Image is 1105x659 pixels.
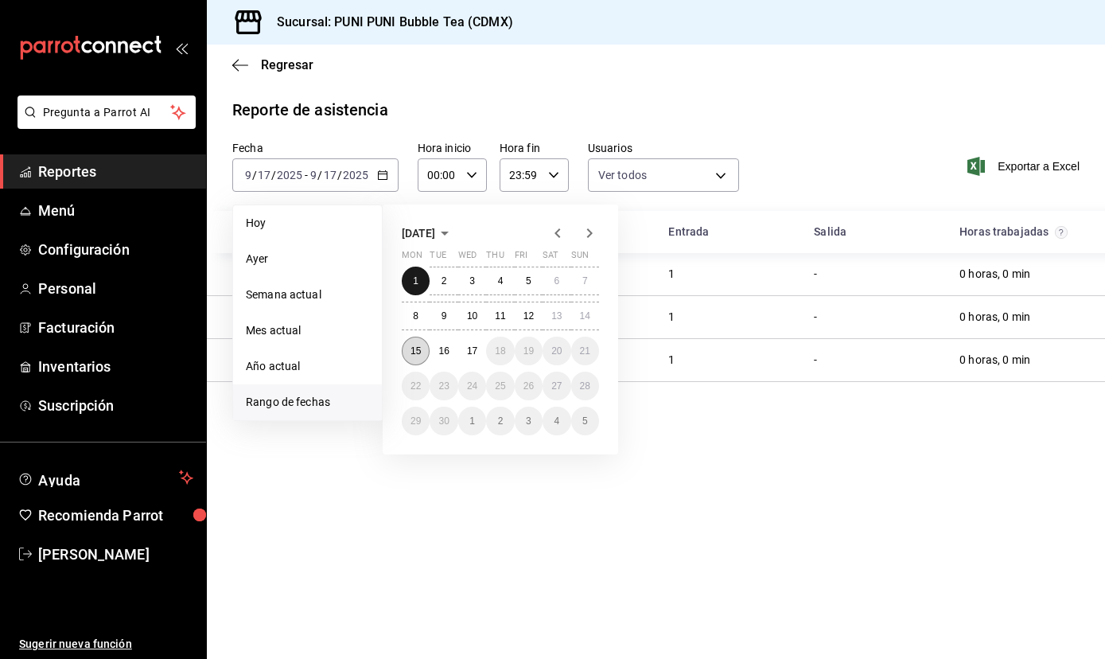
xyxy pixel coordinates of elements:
[246,215,369,232] span: Hoy
[271,169,276,181] span: /
[410,345,421,357] abbr: September 15, 2025
[495,380,505,392] abbr: September 25, 2025
[656,302,687,332] div: Cell
[486,337,514,365] button: September 18, 2025
[402,302,430,330] button: September 8, 2025
[246,322,369,339] span: Mes actual
[430,302,457,330] button: September 9, 2025
[543,337,570,365] button: September 20, 2025
[947,217,1092,247] div: HeadCell
[515,302,543,330] button: September 12, 2025
[402,372,430,400] button: September 22, 2025
[38,468,173,487] span: Ayuda
[207,211,1105,382] div: Container
[500,142,569,154] label: Hora fin
[947,345,1043,375] div: Cell
[413,310,418,322] abbr: September 8, 2025
[442,275,447,287] abbr: September 2, 2025
[543,407,570,435] button: October 4, 2025
[486,267,514,295] button: September 4, 2025
[402,227,435,240] span: [DATE]
[656,345,687,375] div: Cell
[410,380,421,392] abbr: September 22, 2025
[515,250,527,267] abbr: Friday
[438,345,449,357] abbr: September 16, 2025
[11,115,196,132] a: Pregunta a Parrot AI
[486,250,504,267] abbr: Thursday
[571,337,599,365] button: September 21, 2025
[38,544,193,565] span: [PERSON_NAME]
[264,13,513,32] h3: Sucursal: PUNI PUNI Bubble Tea (CDMX)
[458,267,486,295] button: September 3, 2025
[402,337,430,365] button: September 15, 2025
[207,211,1105,253] div: Head
[430,407,457,435] button: September 30, 2025
[495,310,505,322] abbr: September 11, 2025
[598,167,647,183] span: Ver todos
[801,217,947,247] div: HeadCell
[175,41,188,54] button: open_drawer_menu
[207,253,1105,296] div: Row
[971,157,1080,176] button: Exportar a Excel
[554,415,559,427] abbr: October 4, 2025
[438,415,449,427] abbr: September 30, 2025
[498,275,504,287] abbr: September 4, 2025
[526,415,531,427] abbr: October 3, 2025
[467,310,477,322] abbr: September 10, 2025
[207,296,1105,339] div: Row
[246,394,369,411] span: Rango de fechas
[801,345,830,375] div: Cell
[442,310,447,322] abbr: September 9, 2025
[402,250,422,267] abbr: Monday
[244,169,252,181] input: --
[551,345,562,357] abbr: September 20, 2025
[402,407,430,435] button: September 29, 2025
[38,505,193,526] span: Recomienda Parrot
[38,317,193,338] span: Facturación
[458,302,486,330] button: September 10, 2025
[486,372,514,400] button: September 25, 2025
[220,217,511,247] div: HeadCell
[38,278,193,299] span: Personal
[38,161,193,182] span: Reportes
[418,142,487,154] label: Hora inicio
[515,372,543,400] button: September 26, 2025
[498,415,504,427] abbr: October 2, 2025
[276,169,303,181] input: ----
[261,57,313,72] span: Regresar
[232,98,388,122] div: Reporte de asistencia
[342,169,369,181] input: ----
[580,310,590,322] abbr: September 14, 2025
[582,275,588,287] abbr: September 7, 2025
[947,259,1043,289] div: Cell
[551,380,562,392] abbr: September 27, 2025
[571,250,589,267] abbr: Sunday
[430,372,457,400] button: September 23, 2025
[413,275,418,287] abbr: September 1, 2025
[337,169,342,181] span: /
[580,345,590,357] abbr: September 21, 2025
[257,169,271,181] input: --
[551,310,562,322] abbr: September 13, 2025
[38,239,193,260] span: Configuración
[571,372,599,400] button: September 28, 2025
[469,275,475,287] abbr: September 3, 2025
[246,358,369,375] span: Año actual
[430,267,457,295] button: September 2, 2025
[43,104,171,121] span: Pregunta a Parrot AI
[402,267,430,295] button: September 1, 2025
[38,395,193,416] span: Suscripción
[523,345,534,357] abbr: September 19, 2025
[402,224,454,243] button: [DATE]
[515,407,543,435] button: October 3, 2025
[220,345,349,375] div: Cell
[588,142,739,154] label: Usuarios
[571,267,599,295] button: September 7, 2025
[1055,226,1068,239] svg: El total de horas trabajadas por usuario es el resultado de la suma redondeada del registro de ho...
[207,339,1105,382] div: Row
[543,267,570,295] button: September 6, 2025
[19,636,193,653] span: Sugerir nueva función
[309,169,317,181] input: --
[467,380,477,392] abbr: September 24, 2025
